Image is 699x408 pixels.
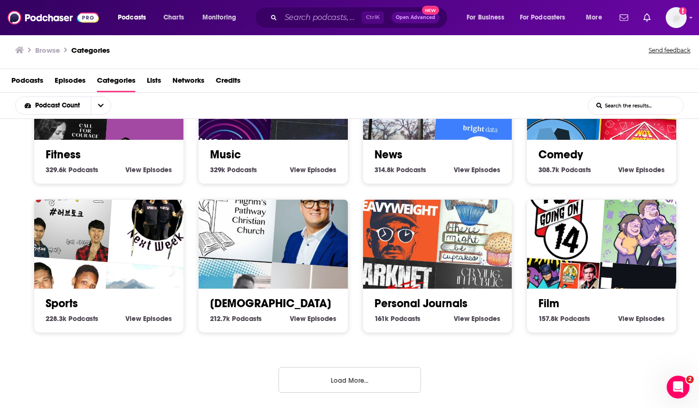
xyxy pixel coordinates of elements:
a: View News Episodes [454,165,500,174]
span: Podcasts [227,165,257,174]
span: For Business [467,11,504,24]
button: open menu [460,10,516,25]
img: 40 Going On 14 [511,166,607,262]
span: 2 [686,376,694,383]
a: Show notifications dropdown [616,10,632,26]
span: Episodes [143,165,172,174]
span: New [422,6,439,15]
button: open menu [579,10,614,25]
button: Send feedback [646,44,693,57]
span: View [454,314,469,323]
button: open menu [514,10,579,25]
img: Heavyweight [347,166,442,262]
a: 161k Personal Journals Podcasts [374,314,421,323]
span: Podcast Count [35,102,83,109]
a: [DEMOGRAPHIC_DATA] [210,296,331,311]
div: Way Too Broad [601,173,696,268]
span: Podcasts [396,165,426,174]
a: Comedy [538,147,583,162]
span: View [290,314,306,323]
a: Categories [97,73,135,92]
img: [용광로 라이브] 러브토크 [18,166,114,262]
button: open menu [91,97,111,114]
a: 157.8k Film Podcasts [538,314,590,323]
span: Episodes [307,314,336,323]
a: 329.6k Fitness Podcasts [46,165,98,174]
a: Charts [157,10,190,25]
a: Music [210,147,241,162]
span: 329.6k [46,165,67,174]
div: Search podcasts, credits, & more... [264,7,457,29]
span: Logged in as JaneParrish [666,7,687,28]
a: 329k Music Podcasts [210,165,257,174]
a: Fitness [46,147,81,162]
a: Film [538,296,559,311]
a: Lists [147,73,161,92]
span: 161k [374,314,389,323]
a: Episodes [55,73,86,92]
span: View [290,165,306,174]
span: Monitoring [202,11,236,24]
span: Episodes [471,165,500,174]
span: View [618,314,634,323]
span: 212.7k [210,314,230,323]
img: Rediscover the Gospel [272,173,367,268]
h3: Browse [35,46,60,55]
span: 228.3k [46,314,67,323]
img: There Might Be Cupcakes Podcast [436,173,532,268]
svg: Add a profile image [679,7,687,15]
a: View Personal Journals Episodes [454,314,500,323]
a: 228.3k Sports Podcasts [46,314,98,323]
img: Podchaser - Follow, Share and Rate Podcasts [8,9,99,27]
a: Sports [46,296,78,311]
span: View [125,314,141,323]
a: View Film Episodes [618,314,665,323]
a: 314.8k News Podcasts [374,165,426,174]
a: Podcasts [11,73,43,92]
span: 314.8k [374,165,394,174]
span: Podcasts [68,165,98,174]
span: Podcasts [68,314,98,323]
a: Personal Journals [374,296,468,311]
span: Podcasts [232,314,262,323]
button: open menu [111,10,158,25]
a: Categories [71,46,110,55]
a: Networks [172,73,204,92]
img: Better Luck Next Week [107,173,203,268]
img: User Profile [666,7,687,28]
button: open menu [196,10,249,25]
span: More [586,11,602,24]
a: Credits [216,73,240,92]
span: Podcasts [561,165,591,174]
span: Episodes [471,314,500,323]
input: Search podcasts, credits, & more... [281,10,362,25]
button: Open AdvancedNew [392,12,440,23]
span: View [618,165,634,174]
a: News [374,147,402,162]
span: Episodes [143,314,172,323]
h2: Choose List sort [15,97,126,115]
button: Load More... [278,367,421,393]
a: View [DEMOGRAPHIC_DATA] Episodes [290,314,336,323]
span: 329k [210,165,225,174]
a: 308.7k Comedy Podcasts [538,165,591,174]
img: Pilgrim's Pathway Ministries [182,166,278,262]
a: View Music Episodes [290,165,336,174]
span: View [125,165,141,174]
span: Podcasts [391,314,421,323]
span: Episodes [636,165,665,174]
a: View Fitness Episodes [125,165,172,174]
